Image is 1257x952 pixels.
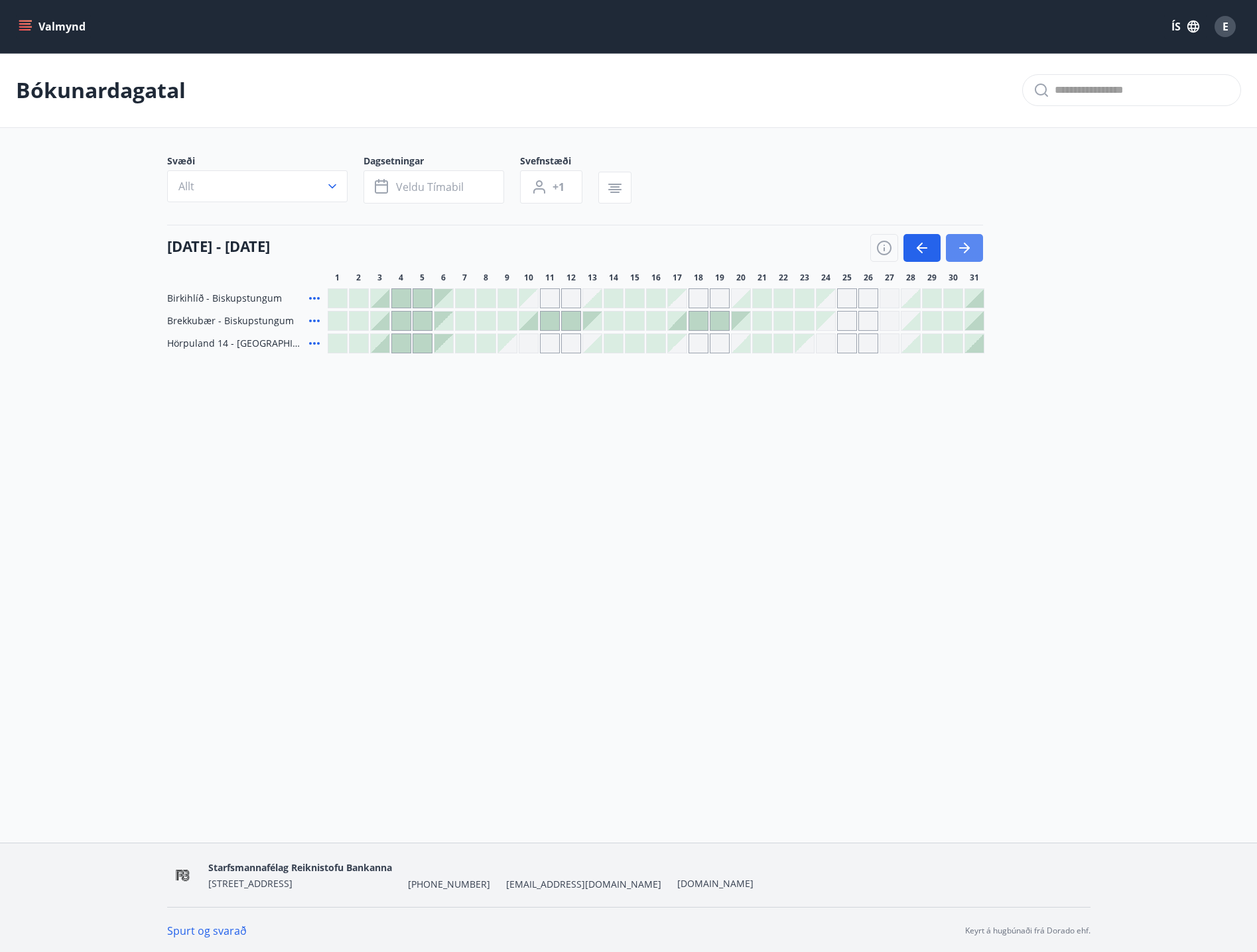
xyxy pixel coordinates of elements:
div: Gráir dagar eru ekki bókanlegir [880,288,899,308]
div: Gráir dagar eru ekki bókanlegir [837,311,857,331]
span: Veldu tímabil [396,180,464,194]
button: +1 [520,170,582,204]
a: Spurt og svarað [167,923,247,938]
div: Gráir dagar eru ekki bókanlegir [689,333,708,353]
span: 3 [377,272,382,283]
span: Allt [178,179,194,194]
span: Starfsmannafélag Reiknistofu Bankanna [208,861,392,874]
span: 22 [779,272,788,283]
span: Dagsetningar [364,154,520,170]
div: Gráir dagar eru ekki bókanlegir [858,333,878,353]
div: Gráir dagar eru ekki bókanlegir [837,333,857,353]
div: Gráir dagar eru ekki bókanlegir [667,288,687,308]
div: Gráir dagar eru ekki bókanlegir [858,288,878,308]
div: Gráir dagar eru ekki bókanlegir [880,333,899,353]
div: Gráir dagar eru ekki bókanlegir [497,333,517,353]
span: 23 [800,272,809,283]
span: 6 [441,272,446,283]
span: 28 [906,272,915,283]
div: Gráir dagar eru ekki bókanlegir [540,288,560,308]
div: Gráir dagar eru ekki bókanlegir [816,333,836,353]
button: Allt [167,170,348,202]
button: Veldu tímabil [364,170,504,204]
span: Svefnstæði [520,154,598,170]
span: 29 [927,272,937,283]
span: 16 [651,272,661,283]
span: 1 [335,272,340,283]
span: 14 [609,272,618,283]
div: Gráir dagar eru ekki bókanlegir [816,288,836,308]
span: 24 [821,272,830,283]
span: 25 [842,272,852,283]
div: Gráir dagar eru ekki bókanlegir [710,288,730,308]
span: 8 [484,272,488,283]
button: E [1209,11,1241,42]
span: 13 [588,272,597,283]
span: 15 [630,272,639,283]
p: Bókunardagatal [16,76,186,105]
span: Brekkubær - Biskupstungum [167,314,294,327]
span: 26 [864,272,873,283]
span: 2 [356,272,361,283]
div: Gráir dagar eru ekki bókanlegir [795,333,815,353]
span: 20 [736,272,746,283]
div: Gráir dagar eru ekki bókanlegir [816,311,836,331]
span: 17 [673,272,682,283]
div: Gráir dagar eru ekki bókanlegir [710,333,730,353]
span: 11 [545,272,555,283]
p: Keyrt á hugbúnaði frá Dorado ehf. [965,925,1091,937]
div: Gráir dagar eru ekki bókanlegir [519,288,539,308]
h4: [DATE] - [DATE] [167,236,270,256]
a: [DOMAIN_NAME] [677,877,754,890]
span: 9 [505,272,509,283]
span: 27 [885,272,894,283]
span: Hörpuland 14 - [GEOGRAPHIC_DATA] [167,337,304,350]
span: +1 [553,180,564,194]
span: 19 [715,272,724,283]
img: OV1EhlUOk1MBP6hKKUJbuONPgxBdnInkXmzMisYS.png [167,861,198,890]
span: 30 [949,272,958,283]
div: Gráir dagar eru ekki bókanlegir [561,288,581,308]
span: [PHONE_NUMBER] [408,878,490,891]
span: 31 [970,272,979,283]
span: 10 [524,272,533,283]
button: ÍS [1164,15,1207,38]
div: Gráir dagar eru ekki bókanlegir [880,311,899,331]
div: Gráir dagar eru ekki bókanlegir [519,333,539,353]
div: Gráir dagar eru ekki bókanlegir [561,333,581,353]
span: [STREET_ADDRESS] [208,877,293,890]
span: 7 [462,272,467,283]
span: 18 [694,272,703,283]
span: 12 [566,272,576,283]
span: 21 [758,272,767,283]
div: Gráir dagar eru ekki bókanlegir [858,311,878,331]
span: 4 [399,272,403,283]
button: menu [16,15,91,38]
span: 5 [420,272,425,283]
div: Gráir dagar eru ekki bókanlegir [540,333,560,353]
span: Birkihlíð - Biskupstungum [167,292,282,305]
span: [EMAIL_ADDRESS][DOMAIN_NAME] [506,878,661,891]
span: E [1223,19,1228,34]
span: Svæði [167,154,364,170]
div: Gráir dagar eru ekki bókanlegir [837,288,857,308]
div: Gráir dagar eru ekki bókanlegir [689,288,708,308]
div: Gráir dagar eru ekki bókanlegir [667,333,687,353]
